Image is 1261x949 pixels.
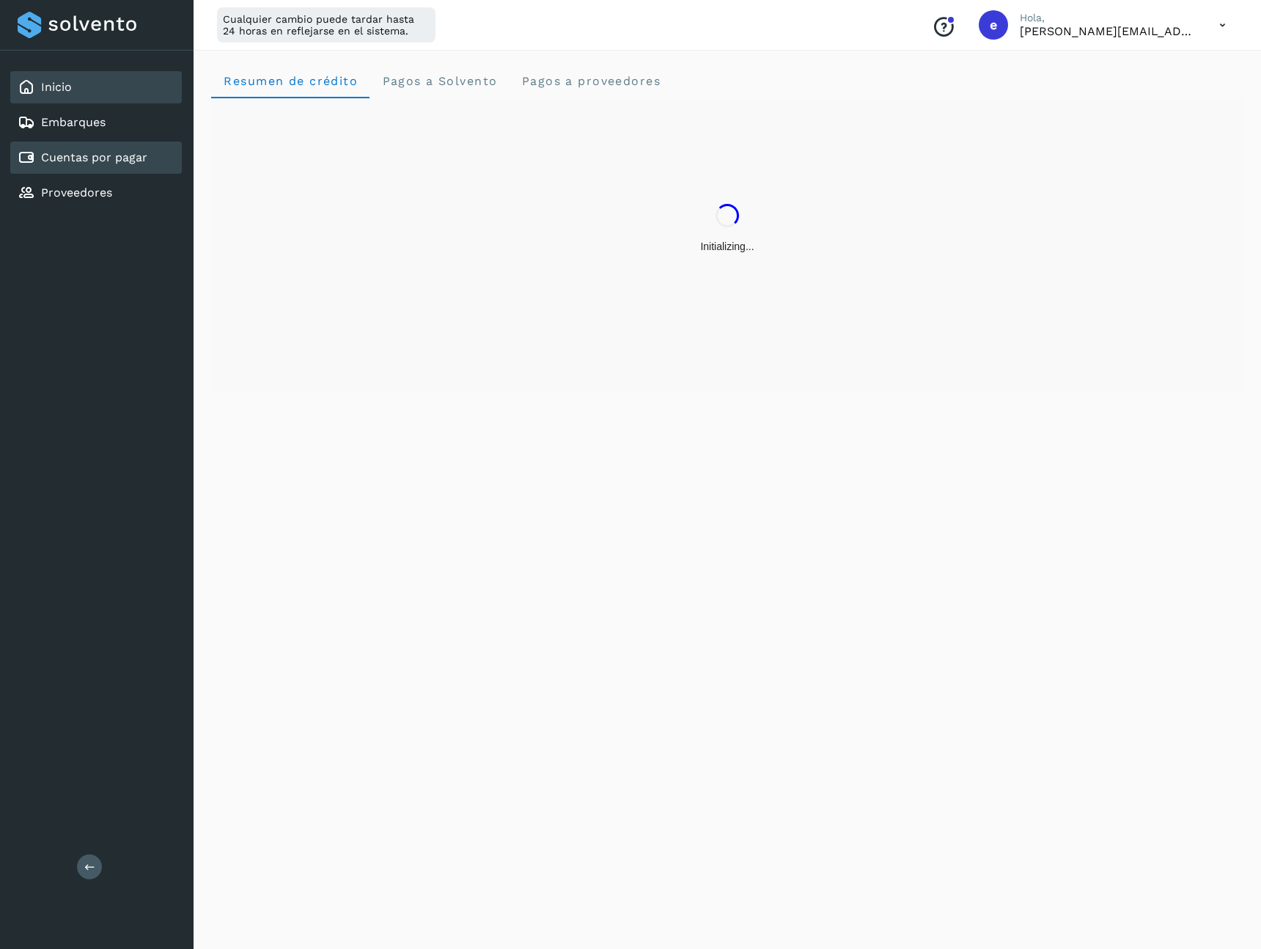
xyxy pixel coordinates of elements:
[1020,24,1196,38] p: ernesto+temporal@solvento.mx
[41,80,72,94] a: Inicio
[217,7,435,43] div: Cualquier cambio puede tardar hasta 24 horas en reflejarse en el sistema.
[223,74,358,88] span: Resumen de crédito
[10,71,182,103] div: Inicio
[41,186,112,199] a: Proveedores
[41,115,106,129] a: Embarques
[10,142,182,174] div: Cuentas por pagar
[10,177,182,209] div: Proveedores
[10,106,182,139] div: Embarques
[1020,12,1196,24] p: Hola,
[41,150,147,164] a: Cuentas por pagar
[521,74,661,88] span: Pagos a proveedores
[381,74,497,88] span: Pagos a Solvento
